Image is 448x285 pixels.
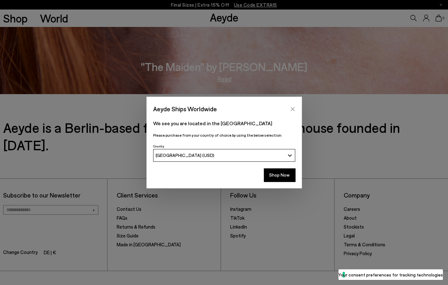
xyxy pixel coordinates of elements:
[338,271,443,278] label: Your consent preferences for tracking technologies
[153,144,164,148] span: Country
[153,103,217,114] span: Aeyde Ships Worldwide
[288,104,297,114] button: Close
[153,132,295,138] p: Please purchase from your country of choice by using the below selection:
[338,269,443,280] button: Your consent preferences for tracking technologies
[156,152,214,158] span: [GEOGRAPHIC_DATA] (USD)
[264,168,295,182] button: Shop Now
[153,120,295,127] p: We see you are located in the [GEOGRAPHIC_DATA]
